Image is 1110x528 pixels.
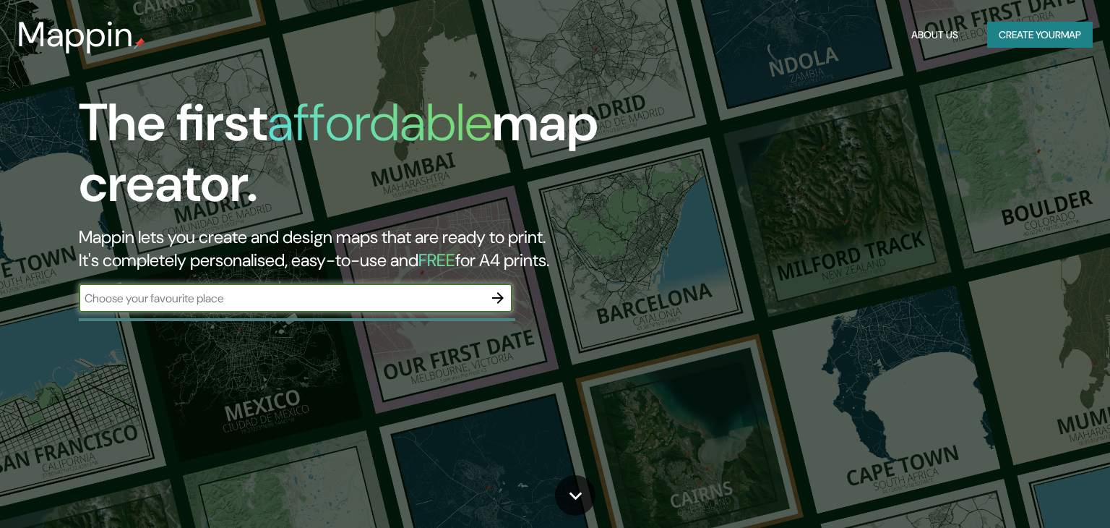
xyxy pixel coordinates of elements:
[79,290,483,307] input: Choose your favourite place
[79,93,634,226] h1: The first map creator.
[17,14,134,55] h3: Mappin
[79,226,634,272] h2: Mappin lets you create and design maps that are ready to print. It's completely personalised, eas...
[905,22,964,48] button: About Us
[267,89,492,156] h1: affordable
[134,38,145,49] img: mappin-pin
[418,249,455,271] h5: FREE
[987,22,1093,48] button: Create yourmap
